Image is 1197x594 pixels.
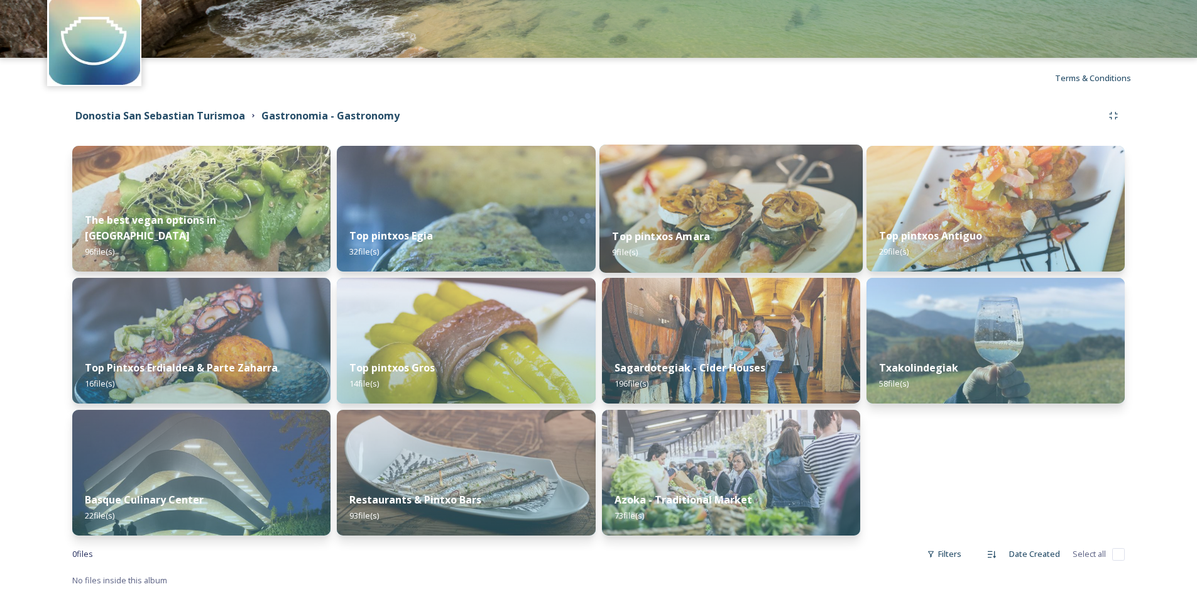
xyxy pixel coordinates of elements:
strong: Restaurants & Pintxo Bars [349,493,481,507]
span: Terms & Conditions [1055,72,1131,84]
img: Anchoas%2520fritas%2520en%2520aceite%2520de%2520oliva%2520con%2520ajo%2520y%2520guindilla.jpg [337,410,595,536]
img: pintxoak-gros_42726139824_o.jpg [337,278,595,404]
strong: Basque Culinary Center [85,493,204,507]
span: Select all [1073,548,1106,560]
strong: Txakolindegiak [879,361,958,375]
a: Terms & Conditions [1055,70,1150,85]
img: Copa-txak.JPG [866,278,1125,404]
img: antiguoko-pintxoak_43319651301_o.jpg [866,146,1125,272]
strong: Top pintxos Antiguo [879,229,982,243]
span: 58 file(s) [879,378,909,389]
strong: Azoka - Traditional Market [615,493,752,507]
strong: Donostia San Sebastian Turismoa [75,109,245,123]
span: 196 file(s) [615,378,648,389]
span: 22 file(s) [85,510,114,521]
span: 73 file(s) [615,510,644,521]
strong: Gastronomia - Gastronomy [261,109,400,123]
span: 16 file(s) [85,378,114,389]
strong: Top pintxos Egia [349,229,433,243]
img: pantalla-16.jpg [72,410,331,536]
strong: Sagardotegiak - Cider Houses [615,361,765,375]
span: 9 file(s) [612,246,638,258]
span: 93 file(s) [349,510,379,521]
img: km0-5_32116301488_o.jpg [337,146,595,272]
strong: The best vegan options in [GEOGRAPHIC_DATA] [85,213,216,243]
span: 0 file s [72,548,93,560]
img: parte-zaharreko-pintxoak_29592583328_o.jpg [72,278,331,404]
span: 14 file(s) [349,378,379,389]
img: 2209%2520Sidreria%2520petritegi_050b.jpg [602,278,860,404]
span: No files inside this album [72,575,167,586]
img: San%2520Sebasti%25C3%25A1n_Dietmar%2520Denger-75.jpg [602,410,860,536]
span: 96 file(s) [85,246,114,257]
strong: Top Pintxos Erdialdea & Parte Zaharra [85,361,278,375]
div: Date Created [1003,542,1066,566]
strong: Top pintxos Amara [612,229,710,243]
img: maiatza-tosta-vegana_49644524027_o.jpg [72,146,331,272]
div: Filters [921,542,968,566]
span: 32 file(s) [349,246,379,257]
span: 29 file(s) [879,246,909,257]
img: amarako-pintxoak_29448612638_o.jpg [599,145,862,273]
strong: Top pintxos Gros [349,361,435,375]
